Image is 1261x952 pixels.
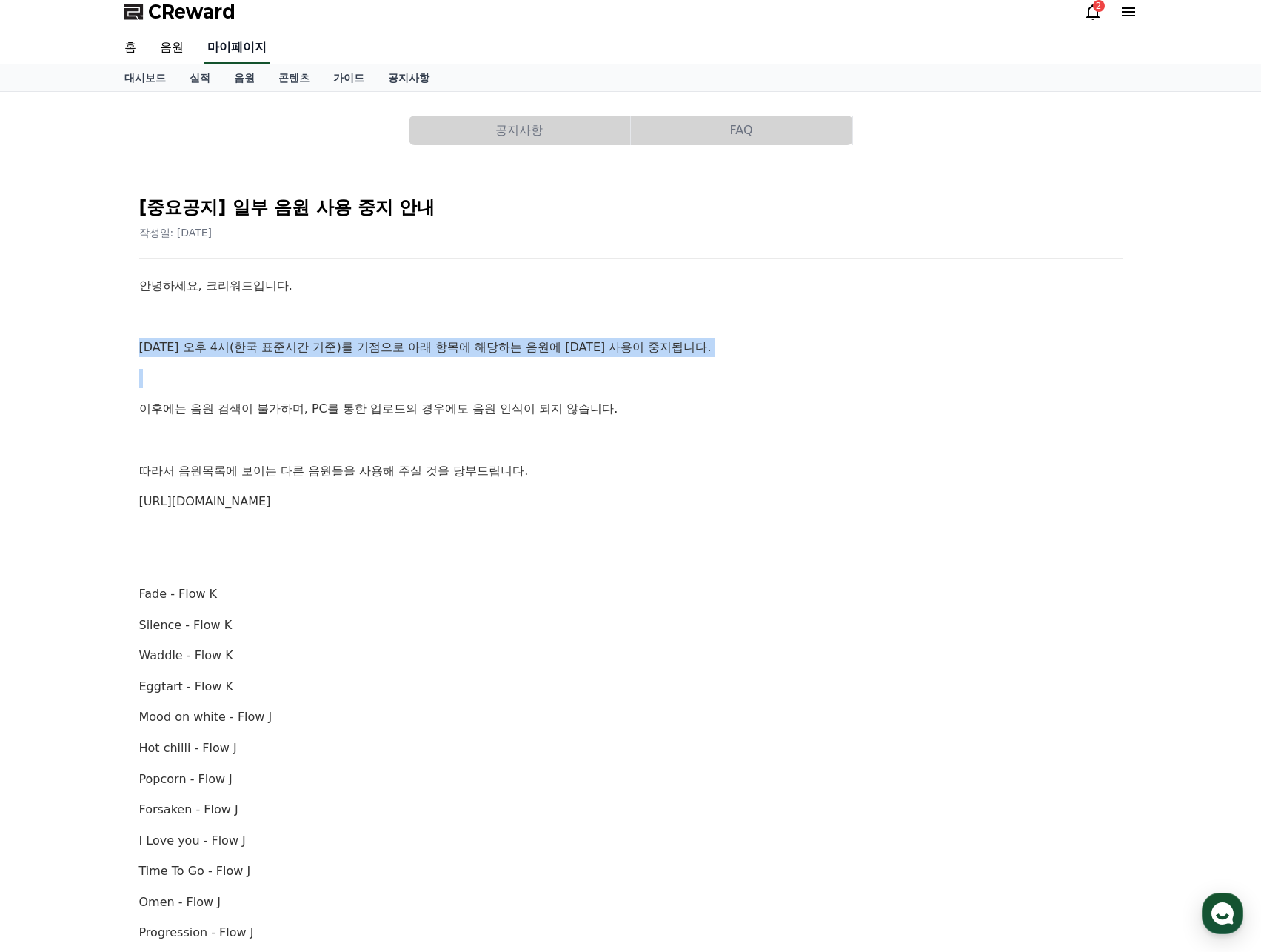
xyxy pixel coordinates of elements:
[139,739,1123,758] p: Hot chilli - Flow J
[178,64,222,91] a: 실적
[631,116,852,145] button: FAQ
[1084,3,1102,21] a: 2
[139,462,1123,481] p: 따라서 음원목록에 보이는 다른 음원들을 사용해 주실 것을 당부드립니다.
[139,227,213,239] span: 작성일: [DATE]
[321,64,376,91] a: 가이드
[409,116,630,145] button: 공지사항
[139,677,1123,696] p: Eggtart - Flow K
[409,116,631,145] a: 공지사항
[139,196,1123,219] h2: [중요공지] 일부 음원 사용 중지 안내
[139,708,1123,727] p: Mood on white - Flow J
[139,646,1123,665] p: Waddle - Flow K
[139,616,1123,635] p: Silence - Flow K
[139,399,1123,419] p: 이후에는 음원 검색이 불가하며, PC를 통한 업로드의 경우에도 음원 인식이 되지 않습니다.
[229,492,247,504] span: 설정
[113,33,148,64] a: 홈
[139,862,1123,881] p: Time To Go - Flow J
[136,493,153,505] span: 대화
[222,64,267,91] a: 음원
[139,338,1123,357] p: [DATE] 오후 4시(한국 표준시간 기준)를 기점으로 아래 항목에 해당하는 음원에 [DATE] 사용이 중지됩니다.
[139,770,1123,789] p: Popcorn - Flow J
[139,800,1123,819] p: Forsaken - Flow J
[4,470,98,507] a: 홈
[139,276,1123,296] p: 안녕하세요, 크리워드입니다.
[98,470,191,507] a: 대화
[139,494,271,508] a: [URL][DOMAIN_NAME]
[139,585,1123,604] p: Fade - Flow K
[139,923,1123,942] p: Progression - Flow J
[376,64,441,91] a: 공지사항
[148,33,195,64] a: 음원
[139,831,1123,851] p: I Love you - Flow J
[267,64,321,91] a: 콘텐츠
[631,116,853,145] a: FAQ
[191,470,284,507] a: 설정
[47,492,56,504] span: 홈
[204,33,270,64] a: 마이페이지
[113,64,178,91] a: 대시보드
[139,893,1123,912] p: Omen - Flow J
